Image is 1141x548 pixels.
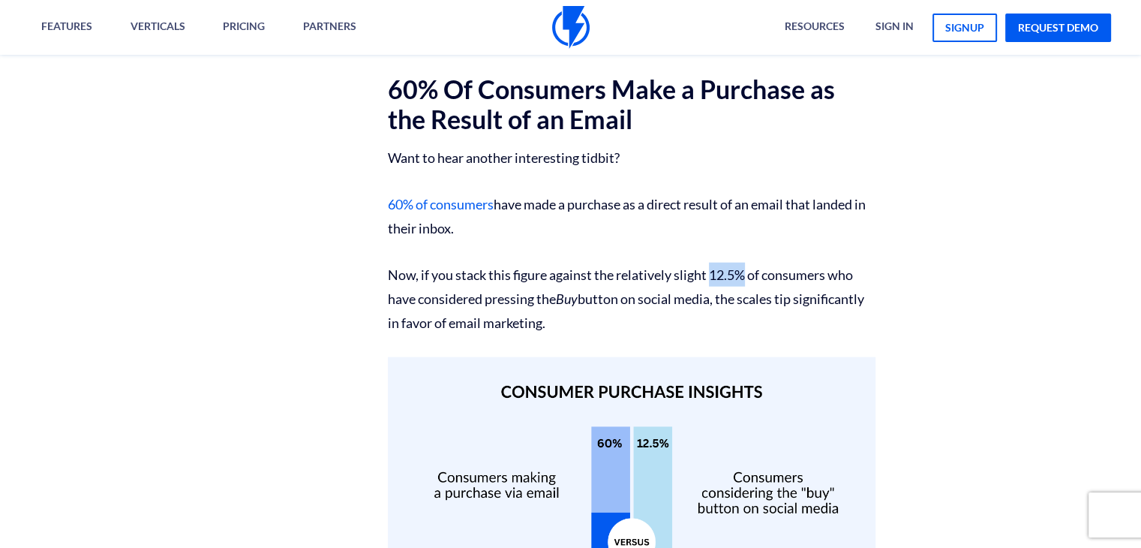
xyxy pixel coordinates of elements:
a: signup [932,14,997,42]
p: Now, if you stack this figure against the relatively slight 12.5% of consumers who have considere... [388,263,875,335]
a: request demo [1005,14,1111,42]
p: Want to hear another interesting tidbit? [388,146,875,170]
a: 60% of consumers [388,196,494,212]
p: have made a purchase as a direct result of an email that landed in their inbox. [388,192,875,240]
em: Buy [556,291,578,307]
h2: 60% Of Consumers Make a Purchase as the Result of an Email [388,74,875,134]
